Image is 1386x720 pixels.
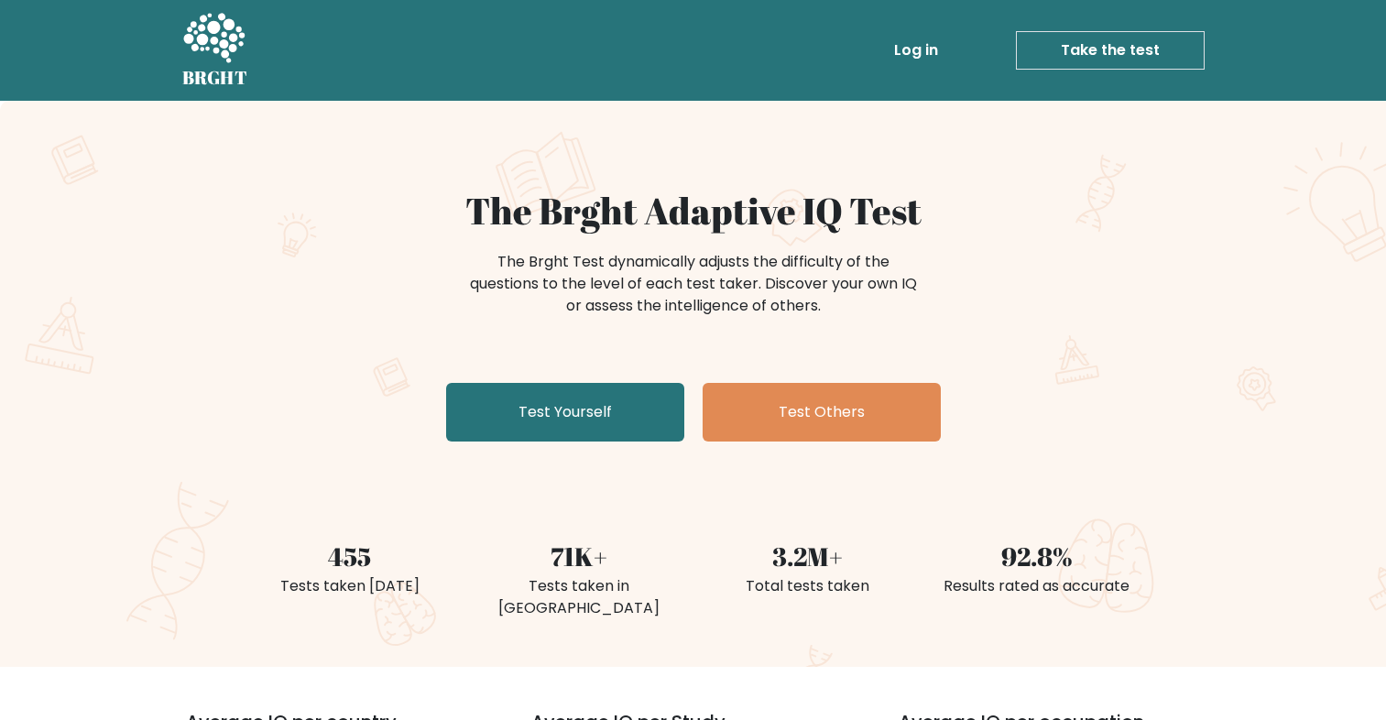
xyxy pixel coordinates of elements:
div: 3.2M+ [704,537,911,575]
div: The Brght Test dynamically adjusts the difficulty of the questions to the level of each test take... [464,251,922,317]
div: 455 [246,537,453,575]
div: Tests taken in [GEOGRAPHIC_DATA] [475,575,682,619]
h1: The Brght Adaptive IQ Test [246,189,1140,233]
div: Total tests taken [704,575,911,597]
a: Take the test [1016,31,1205,70]
a: Log in [887,32,945,69]
a: BRGHT [182,7,248,93]
a: Test Others [703,383,941,442]
div: Results rated as accurate [933,575,1140,597]
div: 71K+ [475,537,682,575]
div: Tests taken [DATE] [246,575,453,597]
a: Test Yourself [446,383,684,442]
h5: BRGHT [182,67,248,89]
div: 92.8% [933,537,1140,575]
